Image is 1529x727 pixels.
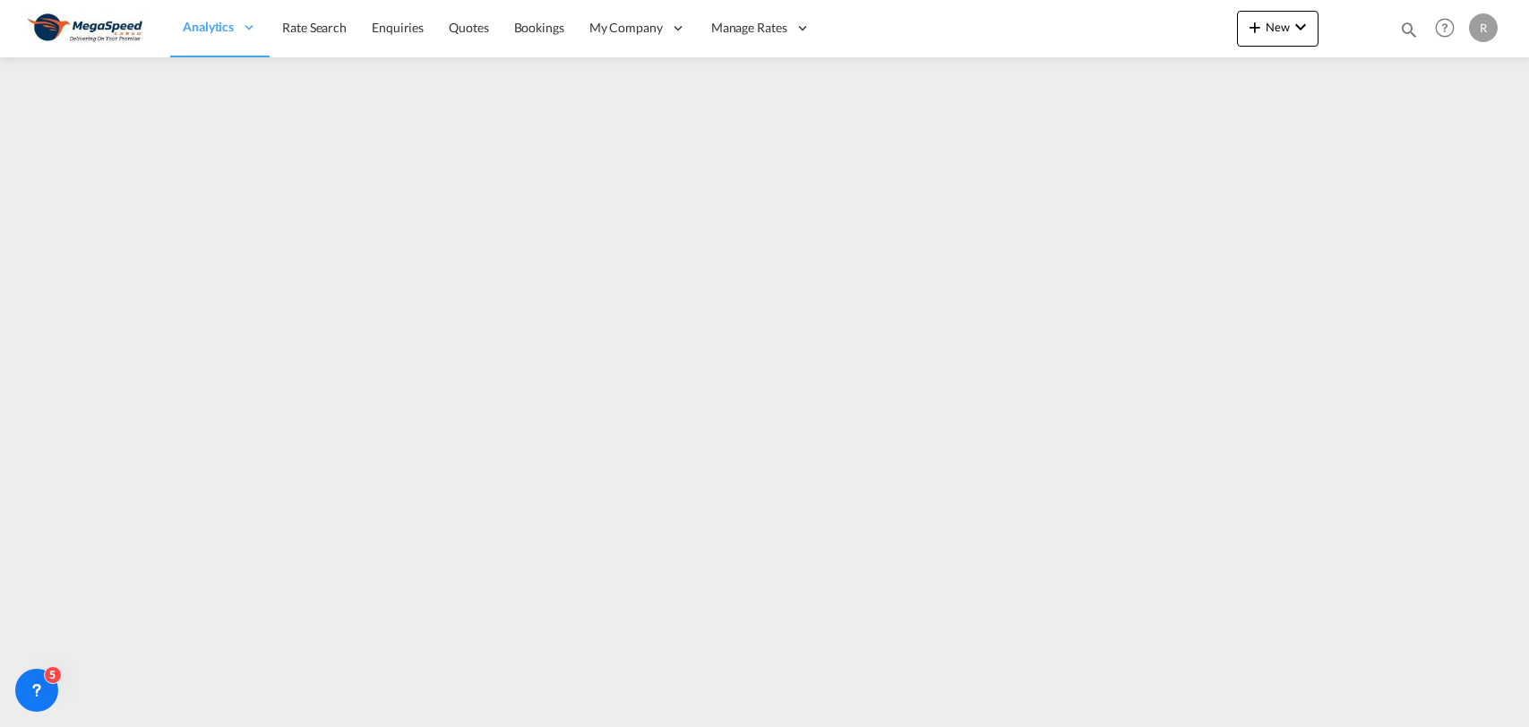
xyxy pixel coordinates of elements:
[183,18,234,36] span: Analytics
[1469,13,1498,42] div: R
[449,20,488,35] span: Quotes
[1430,13,1460,43] span: Help
[1244,20,1311,34] span: New
[514,20,564,35] span: Bookings
[372,20,424,35] span: Enquiries
[1244,16,1266,38] md-icon: icon-plus 400-fg
[711,19,787,37] span: Manage Rates
[1399,20,1419,47] div: icon-magnify
[589,19,663,37] span: My Company
[1290,16,1311,38] md-icon: icon-chevron-down
[1237,11,1319,47] button: icon-plus 400-fgNewicon-chevron-down
[282,20,347,35] span: Rate Search
[1399,20,1419,39] md-icon: icon-magnify
[1430,13,1469,45] div: Help
[27,8,148,48] img: ad002ba0aea611eda5429768204679d3.JPG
